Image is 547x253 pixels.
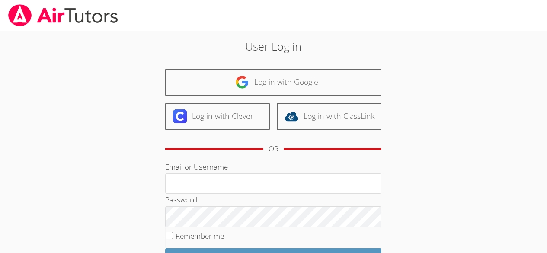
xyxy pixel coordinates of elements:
[235,75,249,89] img: google-logo-50288ca7cdecda66e5e0955fdab243c47b7ad437acaf1139b6f446037453330a.svg
[165,103,270,130] a: Log in with Clever
[285,109,298,123] img: classlink-logo-d6bb404cc1216ec64c9a2012d9dc4662098be43eaf13dc465df04b49fa7ab582.svg
[277,103,381,130] a: Log in with ClassLink
[7,4,119,26] img: airtutors_banner-c4298cdbf04f3fff15de1276eac7730deb9818008684d7c2e4769d2f7ddbe033.png
[173,109,187,123] img: clever-logo-6eab21bc6e7a338710f1a6ff85c0baf02591cd810cc4098c63d3a4b26e2feb20.svg
[269,143,278,155] div: OR
[165,69,381,96] a: Log in with Google
[126,38,421,54] h2: User Log in
[165,162,228,172] label: Email or Username
[165,195,197,205] label: Password
[176,231,224,241] label: Remember me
